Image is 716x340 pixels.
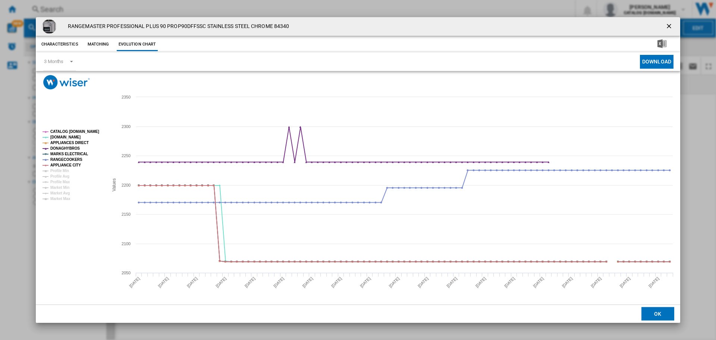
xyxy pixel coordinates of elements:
tspan: [DATE] [330,276,343,288]
md-dialog: Product popup [36,17,680,323]
tspan: [DATE] [359,276,371,288]
tspan: DONAGHYBROS [50,146,80,150]
tspan: Market Max [50,197,70,201]
tspan: [DATE] [590,276,602,288]
tspan: [DATE] [561,276,574,288]
tspan: [DATE] [128,276,141,288]
button: Evolution chart [117,38,158,51]
tspan: 2350 [122,95,131,99]
tspan: Values [112,178,117,191]
tspan: RANGECOOKERS [50,157,82,162]
tspan: [DATE] [475,276,487,288]
button: OK [641,307,674,321]
tspan: CATALOG [DOMAIN_NAME] [50,130,99,134]
tspan: 2300 [122,124,131,129]
img: logo_wiser_300x94.png [43,75,90,90]
tspan: [DATE] [446,276,458,288]
h4: RANGEMASTER PROFESSIONAL PLUS 90 PROP90DFFSSC STAINLESS STEEL CHROME 84340 [64,23,289,30]
tspan: APPLIANCE CITY [50,163,81,167]
tspan: [DATE] [215,276,227,288]
tspan: [DATE] [301,276,314,288]
button: Characteristics [40,38,80,51]
img: Rangemaster-prop90dffss-c.jpg [42,19,57,34]
tspan: Profile Max [50,180,70,184]
tspan: [DATE] [186,276,198,288]
ng-md-icon: getI18NText('BUTTONS.CLOSE_DIALOG') [665,22,674,31]
img: excel-24x24.png [657,39,666,48]
button: Matching [82,38,115,51]
tspan: [DATE] [417,276,429,288]
tspan: Market Avg [50,191,70,195]
tspan: [DATE] [273,276,285,288]
tspan: MARKS ELECTRICAL [50,152,88,156]
tspan: [DATE] [532,276,544,288]
tspan: [DATE] [619,276,631,288]
tspan: [DATE] [648,276,660,288]
button: Download [640,55,673,69]
button: getI18NText('BUTTONS.CLOSE_DIALOG') [662,19,677,34]
tspan: 2250 [122,153,131,158]
tspan: Profile Avg [50,174,69,178]
tspan: APPLIANCES DIRECT [50,141,89,145]
tspan: [DOMAIN_NAME] [50,135,81,139]
tspan: [DATE] [503,276,516,288]
tspan: 2050 [122,271,131,275]
tspan: Market Min [50,185,69,190]
div: 3 Months [44,59,63,64]
tspan: [DATE] [244,276,256,288]
tspan: 2150 [122,212,131,216]
tspan: [DATE] [157,276,170,288]
tspan: 2200 [122,183,131,187]
button: Download in Excel [646,38,678,51]
tspan: 2100 [122,241,131,246]
tspan: Profile Min [50,169,69,173]
tspan: [DATE] [388,276,400,288]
